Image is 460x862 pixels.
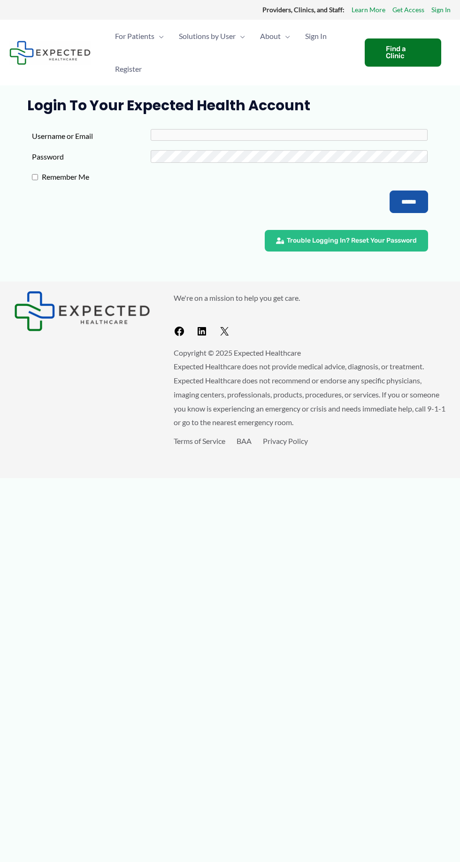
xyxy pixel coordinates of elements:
strong: Providers, Clinics, and Staff: [262,6,345,14]
aside: Footer Widget 2 [174,291,446,341]
a: Learn More [352,4,385,16]
nav: Primary Site Navigation [107,20,355,85]
aside: Footer Widget 3 [174,434,446,469]
span: Menu Toggle [236,20,245,53]
span: Menu Toggle [281,20,290,53]
a: Trouble Logging In? Reset Your Password [265,230,428,252]
span: Sign In [305,20,327,53]
p: We're on a mission to help you get care. [174,291,446,305]
span: Menu Toggle [154,20,164,53]
label: Password [32,150,151,164]
span: For Patients [115,20,154,53]
a: Solutions by UserMenu Toggle [171,20,253,53]
a: BAA [237,436,252,445]
span: Copyright © 2025 Expected Healthcare [174,348,301,357]
a: Privacy Policy [263,436,308,445]
a: Sign In [298,20,334,53]
a: Register [107,53,149,85]
a: Find a Clinic [365,38,441,67]
label: Username or Email [32,129,151,143]
a: For PatientsMenu Toggle [107,20,171,53]
a: Terms of Service [174,436,225,445]
a: AboutMenu Toggle [253,20,298,53]
a: Get Access [392,4,424,16]
img: Expected Healthcare Logo - side, dark font, small [14,291,150,331]
label: Remember Me [38,170,157,184]
span: Register [115,53,142,85]
h1: Login to Your Expected Health Account [27,97,432,114]
span: About [260,20,281,53]
span: Expected Healthcare does not provide medical advice, diagnosis, or treatment. Expected Healthcare... [174,362,445,427]
span: Solutions by User [179,20,236,53]
img: Expected Healthcare Logo - side, dark font, small [9,41,91,65]
span: Trouble Logging In? Reset Your Password [287,237,417,244]
aside: Footer Widget 1 [14,291,150,331]
a: Sign In [431,4,451,16]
